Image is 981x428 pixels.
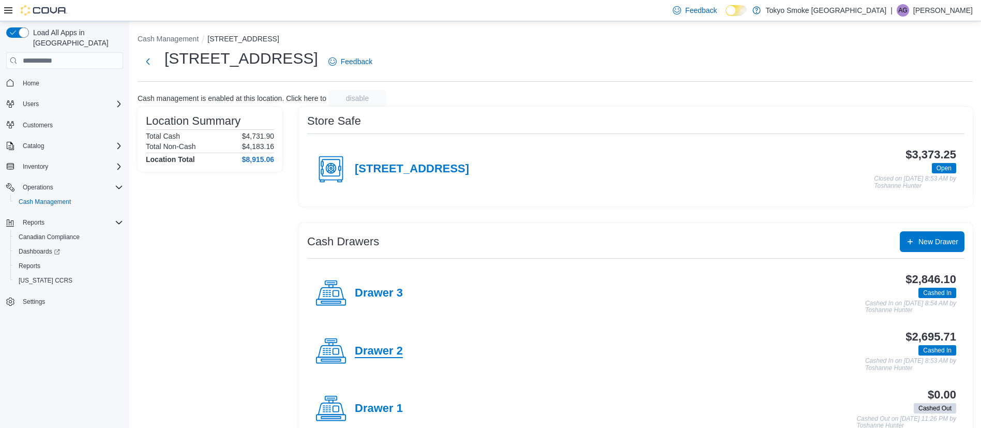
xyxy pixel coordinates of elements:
[138,51,158,72] button: Next
[14,245,123,258] span: Dashboards
[923,346,952,355] span: Cashed In
[685,5,717,16] span: Feedback
[2,117,127,132] button: Customers
[21,5,67,16] img: Cova
[865,358,956,372] p: Cashed In on [DATE] 8:53 AM by Toshanne Hunter
[914,403,956,414] span: Cashed Out
[10,259,127,273] button: Reports
[19,198,71,206] span: Cash Management
[900,231,964,252] button: New Drawer
[23,79,39,87] span: Home
[19,295,123,308] span: Settings
[23,183,53,191] span: Operations
[307,115,361,127] h3: Store Safe
[19,160,52,173] button: Inventory
[14,231,84,243] a: Canadian Compliance
[2,294,127,309] button: Settings
[19,276,72,285] span: [US_STATE] CCRS
[324,51,376,72] a: Feedback
[23,163,48,171] span: Inventory
[918,404,952,413] span: Cashed Out
[2,159,127,174] button: Inventory
[19,98,123,110] span: Users
[146,115,240,127] h3: Location Summary
[207,35,279,43] button: [STREET_ADDRESS]
[355,163,469,176] h4: [STREET_ADDRESS]
[146,142,196,151] h6: Total Non-Cash
[10,230,127,244] button: Canadian Compliance
[865,300,956,314] p: Cashed In on [DATE] 8:54 AM by Toshanne Hunter
[6,71,123,336] nav: Complex example
[164,48,318,69] h1: [STREET_ADDRESS]
[905,331,956,343] h3: $2,695.71
[23,100,39,108] span: Users
[932,163,956,173] span: Open
[328,90,386,107] button: disable
[19,119,123,131] span: Customers
[19,160,123,173] span: Inventory
[14,245,64,258] a: Dashboards
[14,260,44,272] a: Reports
[19,98,43,110] button: Users
[14,274,123,287] span: Washington CCRS
[937,164,952,173] span: Open
[138,35,199,43] button: Cash Management
[905,149,956,161] h3: $3,373.25
[242,132,274,140] p: $4,731.90
[14,231,123,243] span: Canadian Compliance
[766,4,887,17] p: Tokyo Smoke [GEOGRAPHIC_DATA]
[2,180,127,195] button: Operations
[19,216,49,229] button: Reports
[307,235,379,248] h3: Cash Drawers
[346,93,369,104] span: disable
[2,215,127,230] button: Reports
[19,76,123,89] span: Home
[10,273,127,288] button: [US_STATE] CCRS
[19,140,123,152] span: Catalog
[14,260,123,272] span: Reports
[905,273,956,286] h3: $2,846.10
[2,97,127,111] button: Users
[23,142,44,150] span: Catalog
[918,345,956,356] span: Cashed In
[138,94,326,102] p: Cash management is enabled at this location. Click here to
[19,296,49,308] a: Settings
[138,34,973,46] nav: An example of EuiBreadcrumbs
[928,389,956,401] h3: $0.00
[19,181,57,194] button: Operations
[19,262,40,270] span: Reports
[23,121,53,129] span: Customers
[19,216,123,229] span: Reports
[923,288,952,298] span: Cashed In
[341,56,372,67] span: Feedback
[918,237,958,247] span: New Drawer
[23,218,44,227] span: Reports
[918,288,956,298] span: Cashed In
[14,196,123,208] span: Cash Management
[19,247,60,256] span: Dashboards
[2,139,127,153] button: Catalog
[19,181,123,194] span: Operations
[19,140,48,152] button: Catalog
[726,16,726,17] span: Dark Mode
[29,27,123,48] span: Load All Apps in [GEOGRAPHIC_DATA]
[897,4,909,17] div: Andrea Geater
[355,402,403,416] h4: Drawer 1
[355,287,403,300] h4: Drawer 3
[726,5,747,16] input: Dark Mode
[10,244,127,259] a: Dashboards
[19,119,57,131] a: Customers
[242,142,274,151] p: $4,183.16
[2,75,127,90] button: Home
[913,4,973,17] p: [PERSON_NAME]
[146,155,195,164] h4: Location Total
[10,195,127,209] button: Cash Management
[898,4,907,17] span: AG
[891,4,893,17] p: |
[146,132,180,140] h6: Total Cash
[242,155,274,164] h4: $8,915.06
[355,345,403,358] h4: Drawer 2
[19,77,43,90] a: Home
[14,274,77,287] a: [US_STATE] CCRS
[874,175,956,189] p: Closed on [DATE] 8:53 AM by Toshanne Hunter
